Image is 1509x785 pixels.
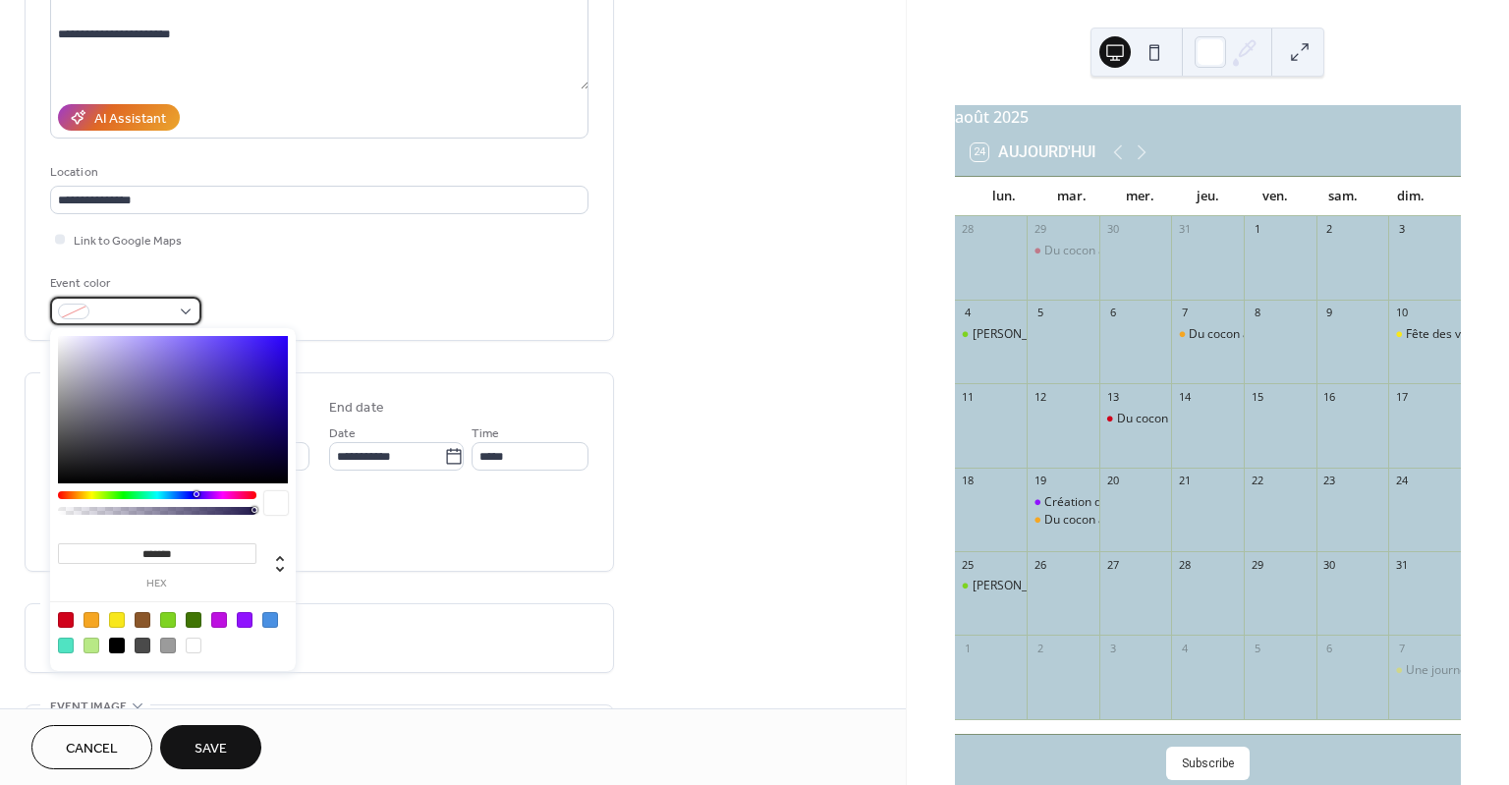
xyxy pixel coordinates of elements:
div: 19 [1033,474,1047,488]
div: #D0021B [58,612,74,628]
span: Date [329,423,356,444]
div: 7 [1177,306,1192,320]
span: Save [195,739,227,759]
div: 30 [1105,222,1120,237]
div: [PERSON_NAME] s'en [PERSON_NAME] ! [973,578,1192,594]
div: #9B9B9B [160,638,176,653]
div: 10 [1394,306,1409,320]
div: Du cocon au tissu, spéciale bassine à filer [1099,411,1172,427]
div: #50E3C2 [58,638,74,653]
div: Du cocon au tissu [1189,326,1285,343]
div: #F5A623 [84,612,99,628]
label: hex [58,579,256,589]
div: #9013FE [237,612,252,628]
div: #F8E71C [109,612,125,628]
div: 20 [1105,474,1120,488]
div: 29 [1250,557,1264,572]
div: 23 [1322,474,1337,488]
div: 29 [1033,222,1047,237]
div: #FFFFFF [186,638,201,653]
div: #BD10E0 [211,612,227,628]
div: 27 [1105,557,1120,572]
div: mar. [1038,177,1106,216]
div: AI Assistant [94,109,166,130]
div: dim. [1377,177,1445,216]
div: 28 [961,222,976,237]
div: Du cocon au tissu [1044,512,1141,529]
div: 31 [1177,222,1192,237]
div: 9 [1322,306,1337,320]
div: 13 [1105,389,1120,404]
div: 22 [1250,474,1264,488]
div: ven. [1242,177,1310,216]
div: Du cocon au tissu, spéciale bassine à filer [1117,411,1344,427]
div: 4 [1177,641,1192,655]
div: #417505 [186,612,201,628]
div: lun. [971,177,1038,216]
div: [PERSON_NAME] s'en [PERSON_NAME] ! [973,326,1192,343]
div: 11 [961,389,976,404]
div: 5 [1033,306,1047,320]
span: Cancel [66,739,118,759]
div: 7 [1394,641,1409,655]
div: août 2025 [955,105,1461,129]
div: 31 [1394,557,1409,572]
div: sam. [1310,177,1377,216]
button: 24Aujourd'hui [964,139,1103,166]
div: La laine s'en mêle ! [955,326,1028,343]
div: 1 [961,641,976,655]
div: End date [329,398,384,419]
div: 21 [1177,474,1192,488]
div: 6 [1322,641,1337,655]
div: 30 [1322,557,1337,572]
div: 16 [1322,389,1337,404]
div: 25 [961,557,976,572]
button: Subscribe [1166,747,1250,780]
button: Save [160,725,261,769]
div: Du cocon au tissu [1171,326,1244,343]
div: 18 [961,474,976,488]
div: 2 [1322,222,1337,237]
div: mer. [1106,177,1174,216]
div: Du cocon au tissu [1027,512,1099,529]
div: #7ED321 [160,612,176,628]
div: Création d'attrape-rêves, spéciale vacances [1044,494,1284,511]
div: 2 [1033,641,1047,655]
div: 26 [1033,557,1047,572]
div: 8 [1250,306,1264,320]
div: #4A90E2 [262,612,278,628]
div: 3 [1105,641,1120,655]
div: Location [50,162,585,183]
div: 4 [961,306,976,320]
div: La laine s'en mêle ! [955,578,1028,594]
div: Une journée comme autrefois [1388,662,1461,679]
div: #B8E986 [84,638,99,653]
span: Event image [50,697,127,717]
div: 24 [1394,474,1409,488]
span: Time [472,423,499,444]
div: #8B572A [135,612,150,628]
div: Création d'attrape-rêves, spéciale vacances [1027,494,1099,511]
button: Cancel [31,725,152,769]
div: 12 [1033,389,1047,404]
div: Event color [50,273,197,294]
div: 14 [1177,389,1192,404]
div: Fête des vieux métiers à Viverols [1388,326,1461,343]
span: Link to Google Maps [74,231,182,252]
div: 6 [1105,306,1120,320]
div: jeu. [1174,177,1242,216]
div: Du cocon au tissu, spéciale bassine à filer [1027,243,1099,259]
div: Du cocon au tissu, spéciale bassine à filer [1044,243,1271,259]
div: 17 [1394,389,1409,404]
div: 1 [1250,222,1264,237]
button: AI Assistant [58,104,180,131]
div: 5 [1250,641,1264,655]
div: 28 [1177,557,1192,572]
div: 3 [1394,222,1409,237]
div: 15 [1250,389,1264,404]
div: #000000 [109,638,125,653]
div: #4A4A4A [135,638,150,653]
